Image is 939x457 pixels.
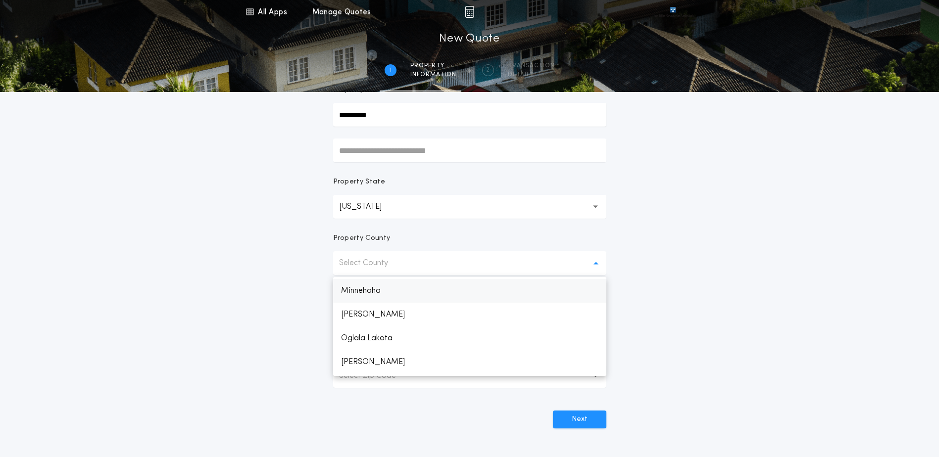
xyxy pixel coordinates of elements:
img: img [465,6,474,18]
img: vs-icon [652,7,693,17]
button: Select Zip Code [333,364,606,388]
p: [US_STATE] [339,201,397,213]
h2: 1 [390,66,392,74]
p: Oglala Lakota [333,326,606,350]
p: Minnehaha [333,279,606,303]
p: [PERSON_NAME] [333,303,606,326]
p: Select Zip Code [339,370,412,382]
p: Property County [333,233,391,243]
span: Transaction [508,62,555,70]
span: details [508,71,555,79]
h2: 2 [486,66,490,74]
p: [PERSON_NAME] [333,350,606,374]
button: [US_STATE] [333,195,606,219]
button: Next [553,411,606,428]
ul: Select County [333,277,606,376]
h1: New Quote [439,31,499,47]
p: Select County [339,257,404,269]
p: Property State [333,177,385,187]
span: information [410,71,456,79]
button: Select County [333,251,606,275]
p: [PERSON_NAME] [333,374,606,398]
span: Property [410,62,456,70]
